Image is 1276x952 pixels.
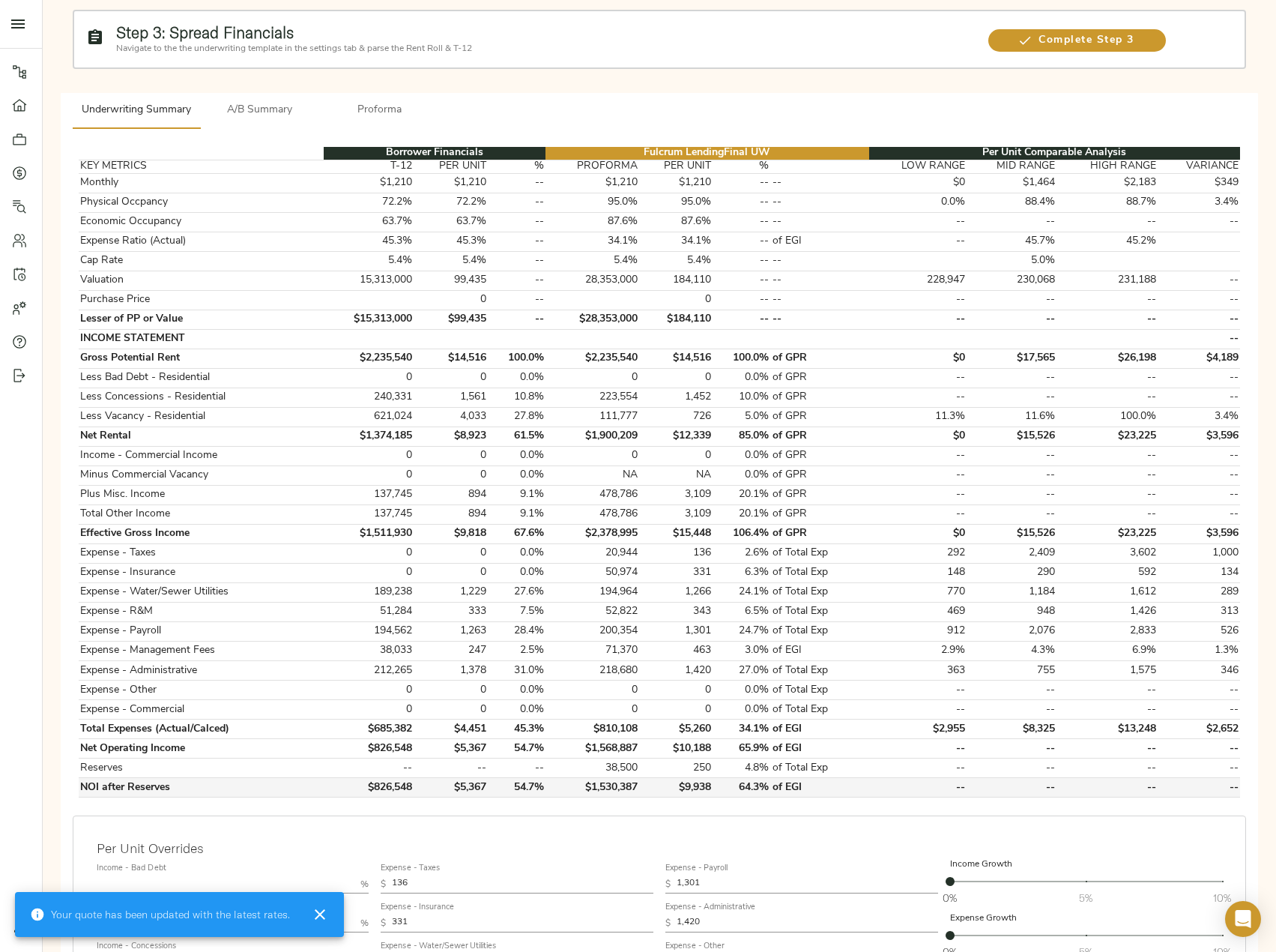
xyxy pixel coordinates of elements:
td: 5.0% [713,407,771,427]
td: -- [771,271,869,290]
div: Open Intercom Messenger [1225,901,1261,937]
td: -- [771,173,869,193]
td: 0 [324,543,414,563]
td: -- [713,193,771,212]
td: 134 [1158,563,1240,582]
td: 67.6% [488,524,545,543]
td: Purchase Price [79,290,324,310]
td: 45.3% [414,232,488,251]
td: $1,900,209 [545,427,639,446]
td: 240,331 [324,388,414,407]
td: NA [639,466,713,485]
td: 230,068 [967,271,1057,290]
td: 0 [414,290,488,310]
td: 11.6% [967,407,1057,427]
td: -- [1158,310,1240,329]
td: -- [869,368,967,388]
td: -- [713,290,771,310]
td: 0.0% [713,466,771,485]
td: 0.0% [488,466,545,485]
td: -- [1057,466,1158,485]
td: $1,374,185 [324,427,414,446]
td: of Total Exp [771,543,869,563]
td: $3,596 [1158,524,1240,543]
td: 2.6% [713,543,771,563]
td: 0 [324,368,414,388]
td: 34.1% [545,232,639,251]
td: $0 [869,173,967,193]
th: VARIANCE [1158,160,1240,173]
td: NA [545,466,639,485]
td: -- [488,290,545,310]
td: -- [869,310,967,329]
td: of GPR [771,368,869,388]
td: 9.1% [488,504,545,524]
td: 1,263 [414,621,488,641]
td: $349 [1158,173,1240,193]
td: 478,786 [545,485,639,504]
td: 4,033 [414,407,488,427]
th: MID RANGE [967,160,1057,173]
strong: Step 3: Spread Financials [116,22,294,42]
td: $1,511,930 [324,524,414,543]
p: Navigate to the the underwriting template in the settings tab & parse the Rent Roll & T-12 [116,42,973,55]
td: 45.7% [967,232,1057,251]
td: -- [488,212,545,232]
td: Total Other Income [79,504,324,524]
label: Income - Concessions [97,943,177,951]
td: 313 [1158,602,1240,621]
td: 87.6% [545,212,639,232]
td: 1,184 [967,582,1057,602]
td: -- [1158,212,1240,232]
td: 0.0% [488,368,545,388]
td: -- [771,212,869,232]
td: -- [713,251,771,271]
td: 292 [869,543,967,563]
td: Less Concessions - Residential [79,388,324,407]
td: 0 [414,563,488,582]
td: Minus Commercial Vacancy [79,466,324,485]
td: 894 [414,485,488,504]
td: 726 [639,407,713,427]
td: 0.0% [869,193,967,212]
td: 10.8% [488,388,545,407]
span: Underwriting Summary [82,101,191,120]
td: 28.4% [488,621,545,641]
td: 1,266 [639,582,713,602]
td: 0.0% [488,543,545,563]
td: -- [1158,271,1240,290]
td: $14,516 [639,349,713,368]
td: -- [713,271,771,290]
td: 5.4% [324,251,414,271]
td: Less Vacancy - Residential [79,407,324,427]
th: PER UNIT [639,160,713,173]
td: Expense - R&M [79,602,324,621]
td: 3,109 [639,485,713,504]
span: A/B Summary [209,101,311,120]
th: Borrower Financials [324,147,545,160]
td: 136 [639,543,713,563]
td: 621,024 [324,407,414,427]
th: Per Unit Comparable Analysis [869,147,1240,160]
td: -- [967,368,1057,388]
td: of GPR [771,427,869,446]
td: $4,189 [1158,349,1240,368]
td: Expense - Payroll [79,621,324,641]
th: % [713,160,771,173]
td: $15,526 [967,427,1057,446]
td: 1,426 [1057,602,1158,621]
td: 24.1% [713,582,771,602]
td: 100.0% [713,349,771,368]
td: 11.3% [869,407,967,427]
td: 27.6% [488,582,545,602]
td: 289 [1158,582,1240,602]
td: 3.4% [1158,407,1240,427]
td: Physical Occpancy [79,193,324,212]
td: $3,596 [1158,427,1240,446]
td: 45.2% [1057,232,1158,251]
td: of GPR [771,485,869,504]
td: 20,944 [545,543,639,563]
td: -- [967,310,1057,329]
span: 0% [943,891,957,906]
td: of GPR [771,446,869,466]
